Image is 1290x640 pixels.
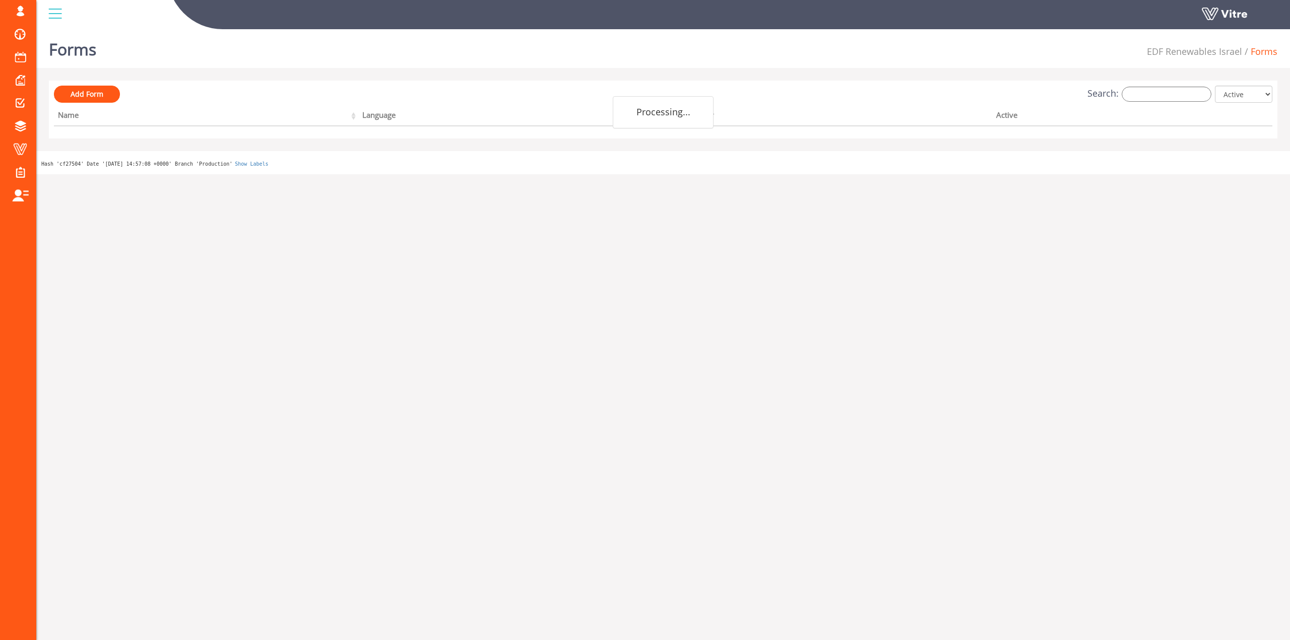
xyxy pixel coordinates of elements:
[613,96,714,128] div: Processing...
[992,107,1211,126] th: Active
[71,89,103,99] span: Add Form
[358,107,677,126] th: Language
[54,107,358,126] th: Name
[1147,45,1242,57] a: EDF Renewables Israel
[54,86,120,103] a: Add Form
[1242,45,1277,58] li: Forms
[1122,87,1211,102] input: Search:
[49,25,96,68] h1: Forms
[41,161,232,167] span: Hash 'cf27504' Date '[DATE] 14:57:08 +0000' Branch 'Production'
[677,107,992,126] th: Company
[1087,87,1211,102] label: Search:
[235,161,268,167] a: Show Labels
